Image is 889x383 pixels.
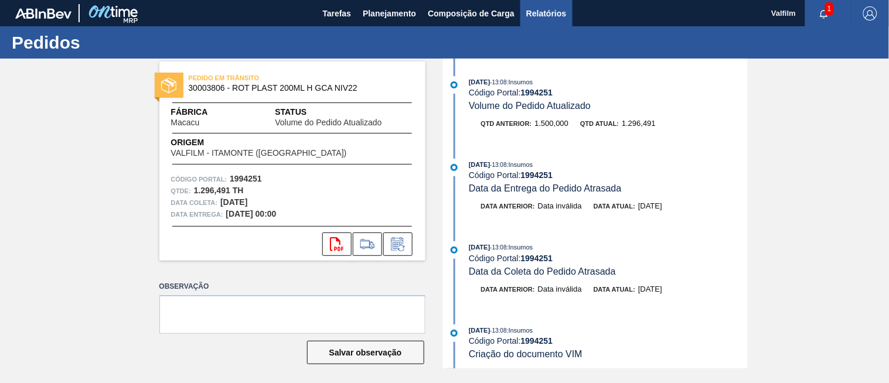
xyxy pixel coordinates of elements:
[15,8,71,19] img: TNhmsLtSVTkK8tSr43FrP2fwEKptu5GPRR3wAAAABJRU5ErkJggg==
[363,6,416,20] span: Planejamento
[161,78,176,93] img: status
[538,201,582,210] span: Data inválida
[469,327,490,334] span: [DATE]
[469,161,490,168] span: [DATE]
[230,174,262,183] strong: 1994251
[521,88,553,97] strong: 1994251
[451,81,458,88] img: atual
[451,247,458,254] img: atual
[469,349,583,359] span: Criação do documento VIM
[220,197,247,207] strong: [DATE]
[534,119,568,128] span: 1.500,000
[12,36,220,49] h1: Pedidos
[507,161,533,168] span: : Insumos
[275,118,382,127] span: Volume do Pedido Atualizado
[481,120,532,127] span: Qtd anterior:
[580,120,619,127] span: Qtd atual:
[171,208,223,220] span: Data entrega:
[481,203,535,210] span: Data anterior:
[469,244,490,251] span: [DATE]
[189,84,401,93] span: 30003806 - ROT PLAST 200ML H GCA NIV22
[469,88,747,97] div: Código Portal:
[171,106,237,118] span: Fábrica
[171,173,227,185] span: Código Portal:
[353,232,382,256] div: Ir para Composição de Carga
[521,170,553,180] strong: 1994251
[322,232,352,256] div: Abrir arquivo PDF
[171,185,191,197] span: Qtde :
[469,254,747,263] div: Código Portal:
[594,286,635,293] span: Data atual:
[469,170,747,180] div: Código Portal:
[825,2,834,15] span: 1
[451,164,458,171] img: atual
[521,254,553,263] strong: 1994251
[491,162,507,168] span: - 13:08
[383,232,413,256] div: Informar alteração no pedido
[428,6,515,20] span: Composição de Carga
[526,6,566,20] span: Relatórios
[491,79,507,86] span: - 13:08
[863,6,877,20] img: Logout
[507,244,533,251] span: : Insumos
[469,183,622,193] span: Data da Entrega do Pedido Atrasada
[469,101,591,111] span: Volume do Pedido Atualizado
[594,203,635,210] span: Data atual:
[638,201,662,210] span: [DATE]
[538,285,582,293] span: Data inválida
[805,5,843,22] button: Notificações
[159,278,425,295] label: Observação
[171,197,218,208] span: Data coleta:
[189,72,353,84] span: PEDIDO EM TRÂNSITO
[171,118,200,127] span: Macacu
[507,78,533,86] span: : Insumos
[507,327,533,334] span: : Insumos
[469,266,616,276] span: Data da Coleta do Pedido Atrasada
[194,186,244,195] strong: 1.296,491 TH
[638,285,662,293] span: [DATE]
[226,209,277,218] strong: [DATE] 00:00
[451,330,458,337] img: atual
[491,244,507,251] span: - 13:08
[521,336,553,346] strong: 1994251
[322,6,351,20] span: Tarefas
[481,286,535,293] span: Data anterior:
[307,341,424,364] button: Salvar observação
[275,106,413,118] span: Status
[171,136,380,149] span: Origem
[469,336,747,346] div: Código Portal:
[171,149,347,158] span: VALFILM - ITAMONTE ([GEOGRAPHIC_DATA])
[469,78,490,86] span: [DATE]
[491,327,507,334] span: - 13:08
[622,119,656,128] span: 1.296,491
